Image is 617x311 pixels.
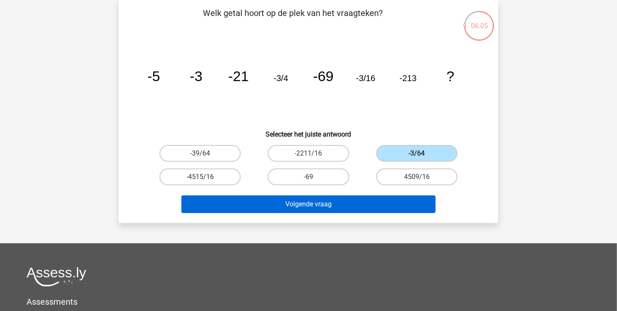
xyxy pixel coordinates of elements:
div: 06:05 [463,10,495,31]
label: -4515/16 [160,169,241,185]
tspan: -3/4 [274,74,288,83]
label: -3/64 [376,145,457,162]
label: -69 [268,169,349,185]
tspan: -3 [190,69,202,84]
tspan: -213 [400,74,417,83]
label: 4509/16 [376,169,457,185]
label: -2211/16 [268,145,349,162]
img: Assessly logo [27,267,86,287]
h5: Assessments [27,297,590,307]
tspan: -21 [228,69,249,84]
button: Volgende vraag [181,195,436,213]
tspan: ? [447,69,455,84]
label: -39/64 [160,145,241,162]
tspan: -69 [313,69,334,84]
p: Welk getal hoort op de plek van het vraagteken? [132,7,453,32]
tspan: -3/16 [356,74,375,83]
h6: Selecteer het juiste antwoord [132,124,485,138]
tspan: -5 [147,69,160,84]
